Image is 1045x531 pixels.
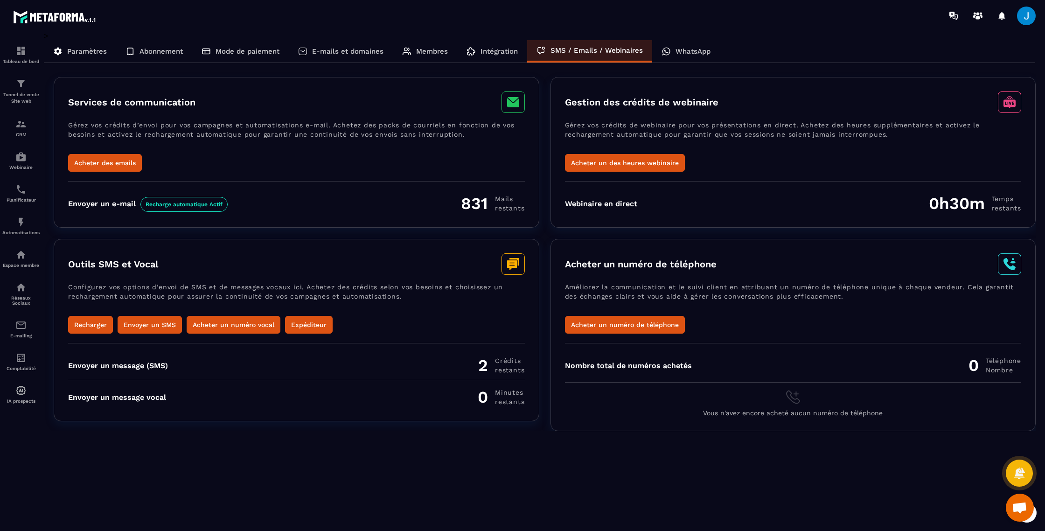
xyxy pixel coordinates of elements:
span: Recharge automatique Actif [140,197,228,212]
a: schedulerschedulerPlanificateur [2,177,40,210]
div: 831 [461,194,524,213]
div: 0h30m [929,194,1021,213]
img: automations [15,249,27,260]
img: formation [15,78,27,89]
span: Temps [992,194,1021,203]
div: Envoyer un e-mail [68,199,228,208]
img: formation [15,45,27,56]
span: Mails [495,194,524,203]
p: Intégration [481,47,518,56]
p: IA prospects [2,398,40,404]
a: automationsautomationsWebinaire [2,144,40,177]
span: minutes [495,388,524,397]
p: Planificateur [2,197,40,203]
p: Mode de paiement [216,47,279,56]
p: Webinaire [2,165,40,170]
img: automations [15,385,27,396]
p: Tunnel de vente Site web [2,91,40,105]
button: Expéditeur [285,316,333,334]
p: Abonnement [139,47,183,56]
img: automations [15,217,27,228]
h3: Acheter un numéro de téléphone [565,259,717,270]
div: Envoyer un message vocal [68,393,166,402]
button: Acheter un numéro de téléphone [565,316,685,334]
p: SMS / Emails / Webinaires [550,46,643,55]
div: Webinaire en direct [565,199,637,208]
p: Automatisations [2,230,40,235]
button: Envoyer un SMS [118,316,182,334]
p: CRM [2,132,40,137]
img: social-network [15,282,27,293]
img: formation [15,119,27,130]
span: restants [495,397,524,406]
a: formationformationCRM [2,112,40,144]
h3: Services de communication [68,97,195,108]
a: automationsautomationsAutomatisations [2,210,40,242]
div: 0 [968,356,1021,375]
span: restants [495,365,524,375]
div: 0 [478,387,524,407]
span: Vous n'avez encore acheté aucun numéro de téléphone [703,409,883,417]
img: accountant [15,352,27,363]
a: emailemailE-mailing [2,313,40,345]
p: Gérez vos crédits d’envoi pour vos campagnes et automatisations e-mail. Achetez des packs de cour... [68,120,525,154]
div: Nombre total de numéros achetés [565,361,692,370]
img: email [15,320,27,331]
p: Paramètres [67,47,107,56]
p: Tableau de bord [2,59,40,64]
p: Espace membre [2,263,40,268]
p: E-mailing [2,333,40,338]
img: scheduler [15,184,27,195]
p: Membres [416,47,448,56]
button: Acheter un numéro vocal [187,316,280,334]
span: Crédits [495,356,524,365]
p: WhatsApp [676,47,711,56]
p: Comptabilité [2,366,40,371]
div: Ouvrir le chat [1006,494,1034,522]
img: automations [15,151,27,162]
button: Acheter un des heures webinaire [565,154,685,172]
button: Acheter des emails [68,154,142,172]
a: social-networksocial-networkRéseaux Sociaux [2,275,40,313]
p: Améliorez la communication et le suivi client en attribuant un numéro de téléphone unique à chaqu... [565,282,1022,316]
span: Téléphone [986,356,1021,365]
div: > [44,31,1036,431]
h3: Outils SMS et Vocal [68,259,158,270]
p: Configurez vos options d’envoi de SMS et de messages vocaux ici. Achetez des crédits selon vos be... [68,282,525,316]
a: accountantaccountantComptabilité [2,345,40,378]
p: Réseaux Sociaux [2,295,40,306]
span: restants [495,203,524,213]
div: 2 [478,356,524,375]
p: E-mails et domaines [312,47,383,56]
div: Envoyer un message (SMS) [68,361,168,370]
a: formationformationTunnel de vente Site web [2,71,40,112]
a: formationformationTableau de bord [2,38,40,71]
img: logo [13,8,97,25]
h3: Gestion des crédits de webinaire [565,97,718,108]
span: Nombre [986,365,1021,375]
a: automationsautomationsEspace membre [2,242,40,275]
span: restants [992,203,1021,213]
p: Gérez vos crédits de webinaire pour vos présentations en direct. Achetez des heures supplémentair... [565,120,1022,154]
button: Recharger [68,316,113,334]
